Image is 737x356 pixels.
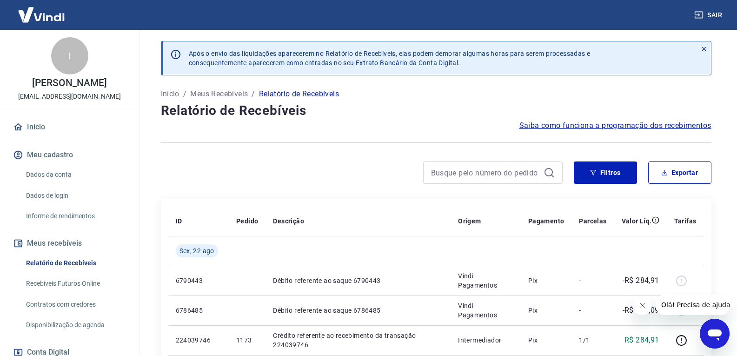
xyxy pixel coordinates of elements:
[189,49,591,67] p: Após o envio das liquidações aparecerem no Relatório de Recebíveis, elas podem demorar algumas ho...
[458,271,513,290] p: Vindi Pagamentos
[579,276,606,285] p: -
[623,305,659,316] p: -R$ 337,09
[574,161,637,184] button: Filtros
[236,216,258,226] p: Pedido
[18,92,121,101] p: [EMAIL_ADDRESS][DOMAIN_NAME]
[656,295,730,315] iframe: Mensagem da empresa
[22,165,128,184] a: Dados da conta
[161,101,711,120] h4: Relatório de Recebíveis
[273,276,443,285] p: Débito referente ao saque 6790443
[273,306,443,315] p: Débito referente ao saque 6786485
[528,216,564,226] p: Pagamento
[273,216,304,226] p: Descrição
[176,216,182,226] p: ID
[11,0,72,29] img: Vindi
[51,37,88,74] div: I
[183,88,186,100] p: /
[161,88,179,100] a: Início
[458,216,481,226] p: Origem
[519,120,711,131] a: Saiba como funciona a programação dos recebimentos
[458,301,513,320] p: Vindi Pagamentos
[22,316,128,335] a: Disponibilização de agenda
[190,88,248,100] a: Meus Recebíveis
[236,336,258,345] p: 1173
[528,306,564,315] p: Pix
[622,216,652,226] p: Valor Líq.
[6,7,78,14] span: Olá! Precisa de ajuda?
[579,336,606,345] p: 1/1
[528,276,564,285] p: Pix
[579,216,606,226] p: Parcelas
[674,216,697,226] p: Tarifas
[176,336,221,345] p: 224039746
[22,186,128,205] a: Dados de login
[22,207,128,226] a: Informe de rendimentos
[431,166,540,180] input: Busque pelo número do pedido
[32,78,106,88] p: [PERSON_NAME]
[11,145,128,165] button: Meu cadastro
[22,254,128,273] a: Relatório de Recebíveis
[176,276,221,285] p: 6790443
[633,296,652,315] iframe: Fechar mensagem
[22,295,128,314] a: Contratos com credores
[176,306,221,315] p: 6786485
[259,88,339,100] p: Relatório de Recebíveis
[700,319,730,349] iframe: Botão para abrir a janela de mensagens
[179,246,214,255] span: Sex, 22 ago
[528,336,564,345] p: Pix
[623,275,659,286] p: -R$ 284,91
[624,335,659,346] p: R$ 284,91
[11,117,128,137] a: Início
[579,306,606,315] p: -
[648,161,711,184] button: Exportar
[273,331,443,349] p: Crédito referente ao recebimento da transação 224039746
[11,233,128,254] button: Meus recebíveis
[692,7,726,24] button: Sair
[252,88,255,100] p: /
[458,336,513,345] p: Intermediador
[22,274,128,293] a: Recebíveis Futuros Online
